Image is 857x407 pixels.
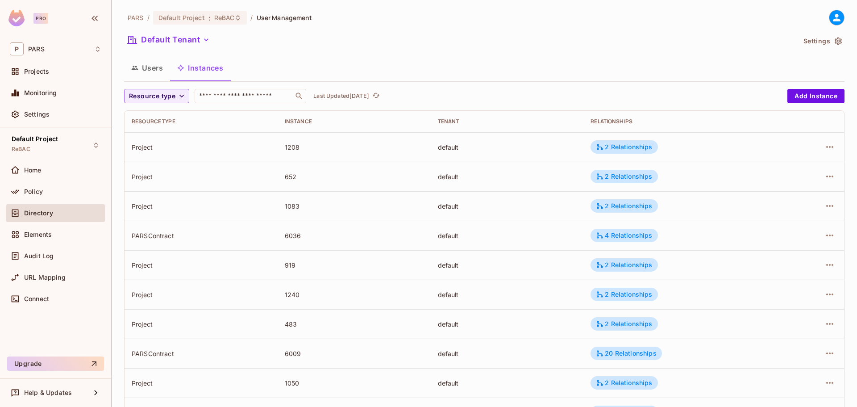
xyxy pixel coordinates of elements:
button: Instances [170,57,230,79]
span: Default Project [158,13,205,22]
p: Last Updated [DATE] [313,92,369,100]
div: 1208 [285,143,424,151]
button: Add Instance [787,89,845,103]
span: P [10,42,24,55]
li: / [147,13,150,22]
span: User Management [257,13,312,22]
span: Projects [24,68,49,75]
button: Resource type [124,89,189,103]
span: Resource type [129,91,175,102]
div: Project [132,290,270,299]
div: 652 [285,172,424,181]
span: Settings [24,111,50,118]
div: PARSContract [132,349,270,358]
div: 483 [285,320,424,328]
div: default [438,202,577,210]
div: 20 Relationships [596,349,656,357]
div: 2 Relationships [596,172,652,180]
div: 6036 [285,231,424,240]
div: default [438,290,577,299]
button: refresh [371,91,382,101]
span: : [208,14,211,21]
div: Tenant [438,118,577,125]
div: default [438,143,577,151]
span: the active workspace [128,13,144,22]
div: PARSContract [132,231,270,240]
div: 6009 [285,349,424,358]
button: Settings [800,34,845,48]
img: SReyMgAAAABJRU5ErkJggg== [8,10,25,26]
div: Project [132,202,270,210]
div: Project [132,143,270,151]
div: 919 [285,261,424,269]
div: default [438,349,577,358]
div: default [438,320,577,328]
span: Help & Updates [24,389,72,396]
div: 2 Relationships [596,379,652,387]
div: default [438,231,577,240]
div: default [438,261,577,269]
button: Users [124,57,170,79]
span: ReBAC [12,146,30,153]
div: 4 Relationships [596,231,652,239]
div: default [438,379,577,387]
span: refresh [372,92,380,101]
span: Click to refresh data [369,91,382,101]
span: Workspace: PARS [28,46,45,53]
div: 1083 [285,202,424,210]
span: URL Mapping [24,274,66,281]
div: 2 Relationships [596,320,652,328]
div: default [438,172,577,181]
div: 2 Relationships [596,143,652,151]
button: Upgrade [7,357,104,371]
div: 2 Relationships [596,261,652,269]
span: Default Project [12,135,58,143]
span: Directory [24,210,53,217]
div: Relationships [591,118,771,125]
div: Resource type [132,118,270,125]
span: Audit Log [24,252,54,260]
div: Instance [285,118,424,125]
span: Connect [24,295,49,302]
div: 1240 [285,290,424,299]
li: / [250,13,253,22]
div: Project [132,379,270,387]
span: Home [24,167,42,174]
div: Project [132,320,270,328]
div: 2 Relationships [596,202,652,210]
span: Elements [24,231,52,238]
button: Default Tenant [124,33,213,47]
div: Pro [33,13,48,24]
div: 1050 [285,379,424,387]
div: 2 Relationships [596,290,652,298]
span: ReBAC [214,13,235,22]
div: Project [132,172,270,181]
span: Monitoring [24,89,57,97]
div: Project [132,261,270,269]
span: Policy [24,188,43,195]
